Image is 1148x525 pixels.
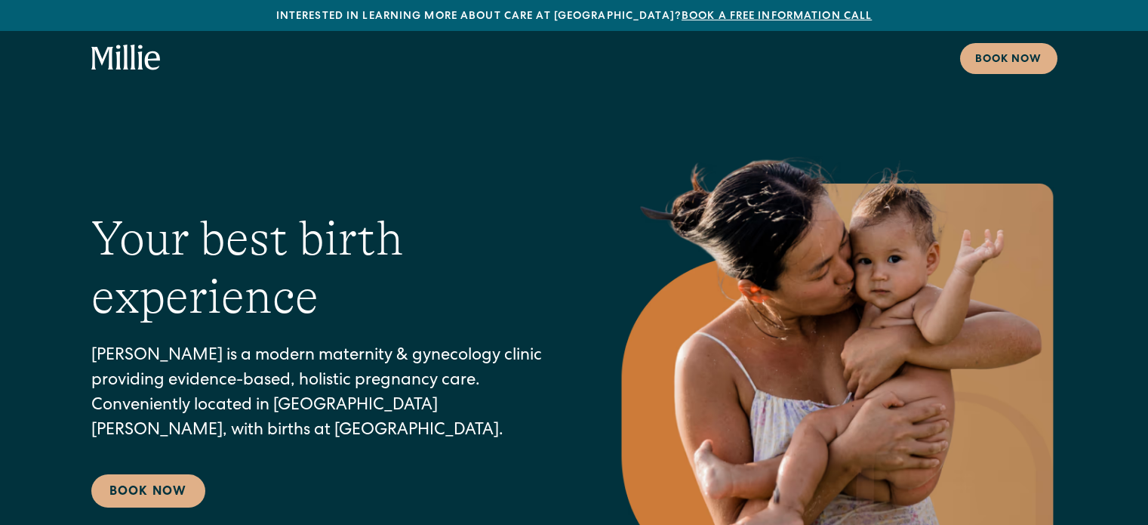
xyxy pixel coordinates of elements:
a: Book Now [91,474,205,508]
p: [PERSON_NAME] is a modern maternity & gynecology clinic providing evidence-based, holistic pregna... [91,344,556,444]
a: Book a free information call [682,11,872,22]
a: home [91,45,161,72]
a: Book now [960,43,1057,74]
div: Book now [975,52,1042,68]
h1: Your best birth experience [91,210,556,326]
